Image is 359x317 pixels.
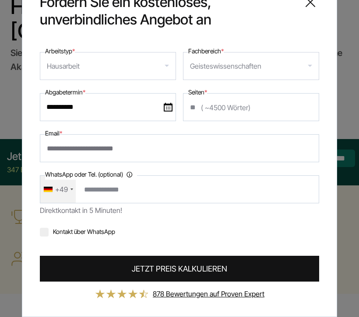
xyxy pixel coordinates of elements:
[40,93,176,121] input: date
[45,46,75,56] label: Arbeitstyp
[188,46,224,56] label: Fachbereich
[45,169,137,180] label: WhatsApp oder Tel. (optional)
[164,103,172,111] img: date
[132,263,227,275] span: JETZT PREIS KALKULIEREN
[47,59,80,73] div: Hausarbeit
[40,256,319,282] button: JETZT PREIS KALKULIEREN
[40,228,115,235] label: Kontakt über WhatsApp
[188,87,207,98] label: Seiten
[55,182,68,196] div: +49
[153,289,264,298] a: 878 Bewertungen auf Proven Expert
[40,176,76,203] div: Telephone country code
[45,87,85,98] label: Abgabetermin
[190,59,261,73] div: Geisteswissenschaften
[45,128,62,139] label: Email
[40,203,319,217] div: Direktkontakt in 5 Minuten!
